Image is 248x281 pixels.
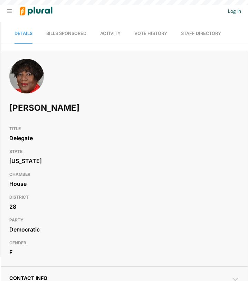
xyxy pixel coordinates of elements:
[9,239,239,247] h3: GENDER
[9,193,239,201] h3: DISTRICT
[9,224,239,235] div: Democratic
[9,147,239,156] h3: STATE
[9,275,47,281] span: Contact Info
[134,31,167,36] span: Vote History
[181,24,221,44] a: Staff Directory
[9,247,239,257] div: F
[9,98,147,118] h1: [PERSON_NAME]
[15,24,32,44] a: Details
[9,125,239,133] h3: TITLE
[9,59,44,100] img: Headshot of Edith Patterson
[15,31,32,36] span: Details
[46,24,86,44] a: Bills Sponsored
[100,31,121,36] span: Activity
[15,0,58,22] img: Logo for Plural
[134,24,167,44] a: Vote History
[228,8,241,14] a: Log In
[46,31,86,36] span: Bills Sponsored
[9,201,239,212] div: 28
[9,133,239,143] div: Delegate
[9,156,239,166] div: [US_STATE]
[9,216,239,224] h3: PARTY
[9,170,239,179] h3: CHAMBER
[100,24,121,44] a: Activity
[9,179,239,189] div: House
